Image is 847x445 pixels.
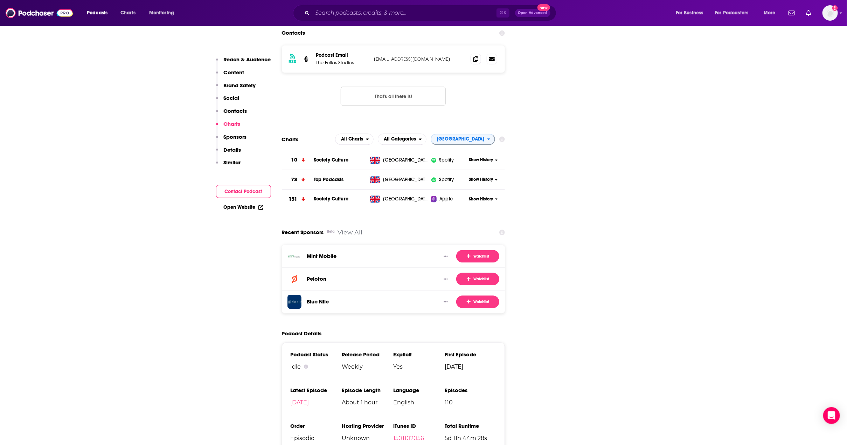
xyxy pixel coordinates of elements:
a: 151 [282,190,314,209]
button: Details [216,146,241,159]
button: Show History [466,157,500,163]
h3: 10 [291,156,297,164]
h3: Language [393,387,445,393]
button: Similar [216,159,241,172]
button: open menu [378,133,426,145]
button: Brand Safety [216,82,256,95]
span: Logged in as edeason [822,5,838,21]
a: [GEOGRAPHIC_DATA] [367,176,431,183]
span: Society Culture [314,157,348,163]
h3: 151 [289,195,297,203]
img: iconImage [431,157,437,163]
h3: Explicit [393,351,445,358]
button: Show History [466,177,500,183]
h3: Podcast Status [291,351,342,358]
h3: Episodes [445,387,496,393]
h3: First Episode [445,351,496,358]
span: Show History [469,196,493,202]
a: [GEOGRAPHIC_DATA] [367,157,431,164]
h3: Peloton [307,275,327,282]
svg: Add a profile image [832,5,838,11]
p: [EMAIL_ADDRESS][DOMAIN_NAME] [374,56,465,62]
span: United Kingdom [383,176,429,183]
h3: Release Period [342,351,393,358]
div: Search podcasts, credits, & more... [300,5,563,21]
h3: Episode Length [342,387,393,393]
span: Charts [120,8,136,18]
span: Weekly [342,363,393,370]
button: open menu [431,133,495,145]
p: Details [224,146,241,153]
button: open menu [759,7,784,19]
p: Sponsors [224,133,247,140]
span: Watchlist [467,299,489,304]
h3: Hosting Provider [342,423,393,429]
p: Social [224,95,239,101]
img: Peloton logo [287,272,301,286]
input: Search podcasts, credits, & more... [312,7,497,19]
a: Society Culture [314,196,348,202]
span: Monitoring [149,8,174,18]
button: Open AdvancedNew [515,9,550,17]
button: Show More Button [441,275,451,282]
button: open menu [144,7,183,19]
button: Content [216,69,244,82]
span: More [764,8,776,18]
a: Apple [431,196,466,203]
h3: Total Runtime [445,423,496,429]
a: 1501102056 [393,435,424,441]
button: Show More Button [441,298,451,305]
span: For Podcasters [715,8,749,18]
button: Watchlist [456,250,499,262]
span: All Charts [341,137,363,142]
a: 10 [282,150,314,170]
h2: Categories [378,133,426,145]
h3: Mint Mobile [307,253,337,259]
button: open menu [671,7,712,19]
span: Episodic [291,435,342,441]
span: Watchlist [467,276,489,282]
img: iconImage [431,177,437,183]
span: Spotify [439,157,454,164]
button: Show History [466,196,500,202]
a: Show notifications dropdown [803,7,814,19]
h3: 73 [291,176,297,184]
span: Show History [469,157,493,163]
h2: Podcast Details [282,330,322,337]
button: Reach & Audience [216,56,271,69]
button: Contact Podcast [216,185,271,198]
button: Watchlist [456,295,499,308]
h3: Order [291,423,342,429]
img: Mint Mobile logo [287,249,301,263]
span: Podcasts [87,8,107,18]
a: Blue Nile [307,298,329,305]
a: View All [338,228,363,236]
span: Show History [469,177,493,183]
span: Watchlist [467,253,489,259]
span: Open Advanced [518,11,547,15]
button: open menu [82,7,117,19]
a: Podchaser - Follow, Share and Rate Podcasts [6,6,73,20]
span: 110 [445,399,496,406]
p: Similar [224,159,241,166]
div: Open Intercom Messenger [823,407,840,424]
img: Blue Nile logo [287,295,301,309]
h3: RSS [289,59,297,64]
span: Apple [439,196,453,203]
button: open menu [335,133,374,145]
div: Idle [291,363,342,370]
span: All Categories [384,137,416,142]
button: Show More Button [441,253,451,260]
a: Charts [116,7,140,19]
h3: Latest Episode [291,387,342,393]
button: Contacts [216,108,247,121]
span: Top Podcasts [314,177,344,183]
h2: Platforms [335,133,374,145]
span: About 1 hour [342,399,393,406]
span: Yes [393,363,445,370]
p: Contacts [224,108,247,114]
